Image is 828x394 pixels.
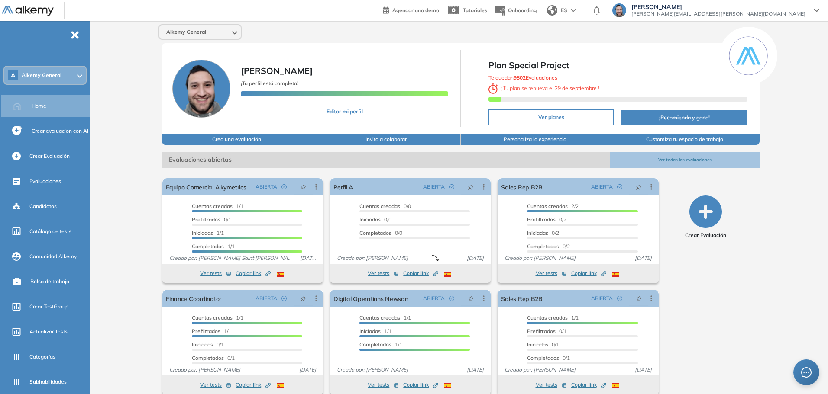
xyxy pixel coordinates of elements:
span: pushpin [468,295,474,302]
span: Home [32,102,46,110]
span: Crear evaluacion con AI [32,127,88,135]
button: pushpin [294,180,313,194]
span: 0/1 [527,355,570,361]
button: Ver tests [368,380,399,390]
a: Agendar una demo [383,4,439,15]
span: ABIERTA [256,295,277,302]
span: ¡ Tu plan se renueva el ! [488,85,599,91]
span: pushpin [636,295,642,302]
span: Subhabilidades [29,378,67,386]
span: ABIERTA [423,295,445,302]
span: Creado por: [PERSON_NAME] [166,366,244,374]
img: Logo [2,6,54,16]
button: pushpin [294,291,313,305]
span: 0/1 [527,328,566,334]
span: Iniciadas [527,230,548,236]
span: [DATE] [463,254,487,262]
span: Copiar link [571,381,606,389]
button: Onboarding [494,1,537,20]
span: [PERSON_NAME][EMAIL_ADDRESS][PERSON_NAME][DOMAIN_NAME] [631,10,805,17]
span: [DATE] [296,366,320,374]
span: Agendar una demo [392,7,439,13]
span: ¡Tu perfil está completo! [241,80,298,86]
span: check-circle [449,184,454,189]
button: Copiar link [236,380,271,390]
span: [DATE] [297,254,320,262]
span: Creado por: [PERSON_NAME] Saint [PERSON_NAME] [166,254,296,262]
img: ESP [612,383,619,388]
button: Editar mi perfil [241,104,448,119]
span: Cuentas creadas [192,203,233,209]
span: Evaluaciones abiertas [162,152,610,168]
img: ESP [277,272,284,277]
button: Invita a colaborar [311,134,461,145]
button: Ver tests [536,380,567,390]
span: Prefiltrados [527,328,556,334]
span: 1/1 [359,314,411,321]
img: world [547,5,557,16]
a: Digital Operations Newsan [333,290,408,307]
img: arrow [571,9,576,12]
button: Ver tests [200,268,231,279]
span: 0/1 [192,355,235,361]
span: Prefiltrados [527,216,556,223]
span: check-circle [449,296,454,301]
img: ESP [612,272,619,277]
span: Actualizar Tests [29,328,68,336]
span: 0/2 [527,230,559,236]
a: Sales Rep B2B [501,290,543,307]
span: check-circle [281,296,287,301]
span: Copiar link [403,269,438,277]
span: A [11,72,15,79]
span: 1/1 [192,230,224,236]
span: Creado por: [PERSON_NAME] [333,254,411,262]
span: 1/1 [192,328,231,334]
span: Copiar link [571,269,606,277]
span: Copiar link [403,381,438,389]
span: Crear TestGroup [29,303,68,311]
button: pushpin [461,180,480,194]
img: ESP [277,383,284,388]
span: Completados [527,355,559,361]
span: Tutoriales [463,7,487,13]
span: pushpin [468,183,474,190]
span: message [801,367,812,378]
span: Iniciadas [359,328,381,334]
b: 29 de septiembre [553,85,598,91]
img: Foto de perfil [172,60,230,118]
span: Iniciadas [192,341,213,348]
span: Crear Evaluación [685,231,726,239]
button: Crea una evaluación [162,134,311,145]
span: 0/2 [527,216,566,223]
span: Iniciadas [192,230,213,236]
span: Iniciadas [527,341,548,348]
span: 0/0 [359,216,391,223]
span: Evaluaciones [29,177,61,185]
span: Creado por: [PERSON_NAME] [501,254,579,262]
button: pushpin [629,291,648,305]
span: [DATE] [631,254,655,262]
span: 1/1 [192,203,243,209]
span: Candidatos [29,202,57,210]
span: pushpin [300,295,306,302]
span: Comunidad Alkemy [29,253,77,260]
span: 0/1 [527,341,559,348]
span: 1/1 [359,328,391,334]
span: check-circle [617,296,622,301]
span: Plan Special Project [488,59,747,72]
span: Cuentas creadas [359,314,400,321]
span: 2/2 [527,203,579,209]
span: Creado por: [PERSON_NAME] [333,366,411,374]
button: Ver tests [536,268,567,279]
button: ¡Recomienda y gana! [621,110,747,125]
span: Prefiltrados [192,216,220,223]
span: Catálogo de tests [29,227,71,235]
span: Completados [359,230,391,236]
span: Alkemy General [166,29,206,35]
button: Ver tests [200,380,231,390]
button: Ver tests [368,268,399,279]
span: 0/0 [359,230,402,236]
span: Completados [192,355,224,361]
span: 0/1 [192,216,231,223]
span: Onboarding [508,7,537,13]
